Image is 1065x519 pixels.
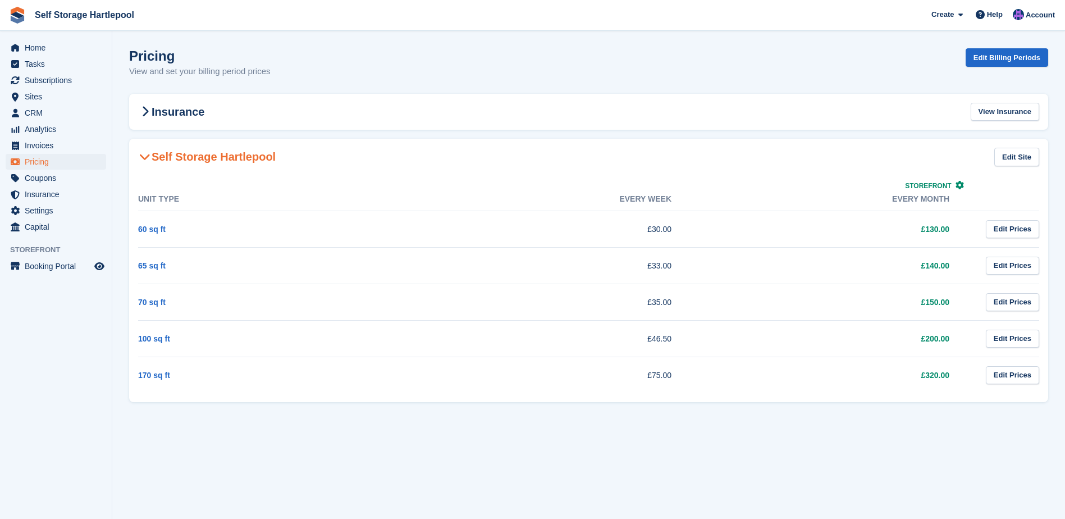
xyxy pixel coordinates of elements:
a: 100 sq ft [138,334,170,343]
th: Every month [694,188,972,211]
span: Subscriptions [25,72,92,88]
th: Every week [416,188,694,211]
a: menu [6,105,106,121]
a: Edit Billing Periods [966,48,1048,67]
a: menu [6,121,106,137]
span: Sites [25,89,92,104]
span: Pricing [25,154,92,170]
td: £75.00 [416,357,694,393]
a: 170 sq ft [138,371,170,380]
a: 60 sq ft [138,225,166,234]
a: Edit Prices [986,366,1039,385]
span: Insurance [25,186,92,202]
a: menu [6,40,106,56]
td: £320.00 [694,357,972,393]
a: menu [6,258,106,274]
td: £46.50 [416,320,694,357]
a: menu [6,154,106,170]
span: Coupons [25,170,92,186]
p: View and set your billing period prices [129,65,271,78]
a: menu [6,186,106,202]
td: £130.00 [694,211,972,247]
h2: Insurance [138,105,204,119]
a: menu [6,56,106,72]
td: £33.00 [416,247,694,284]
h1: Pricing [129,48,271,63]
a: Preview store [93,259,106,273]
a: menu [6,89,106,104]
a: Edit Prices [986,257,1039,275]
span: Invoices [25,138,92,153]
th: Unit Type [138,188,416,211]
span: Tasks [25,56,92,72]
td: £30.00 [416,211,694,247]
img: Sean Wood [1013,9,1024,20]
a: Storefront [905,182,964,190]
a: Edit Prices [986,330,1039,348]
a: menu [6,72,106,88]
span: Storefront [905,182,951,190]
span: Account [1026,10,1055,21]
a: 65 sq ft [138,261,166,270]
span: Home [25,40,92,56]
a: Edit Prices [986,293,1039,312]
td: £35.00 [416,284,694,320]
span: Capital [25,219,92,235]
span: Storefront [10,244,112,256]
h2: Self Storage Hartlepool [138,150,276,163]
span: CRM [25,105,92,121]
span: Analytics [25,121,92,137]
a: menu [6,203,106,218]
a: 70 sq ft [138,298,166,307]
a: View Insurance [971,103,1039,121]
span: Help [987,9,1003,20]
a: menu [6,170,106,186]
img: stora-icon-8386f47178a22dfd0bd8f6a31ec36ba5ce8667c1dd55bd0f319d3a0aa187defe.svg [9,7,26,24]
span: Settings [25,203,92,218]
span: Booking Portal [25,258,92,274]
td: £140.00 [694,247,972,284]
a: Edit Prices [986,220,1039,239]
a: Self Storage Hartlepool [30,6,139,24]
td: £150.00 [694,284,972,320]
a: Edit Site [994,148,1039,166]
a: menu [6,138,106,153]
td: £200.00 [694,320,972,357]
a: menu [6,219,106,235]
span: Create [931,9,954,20]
